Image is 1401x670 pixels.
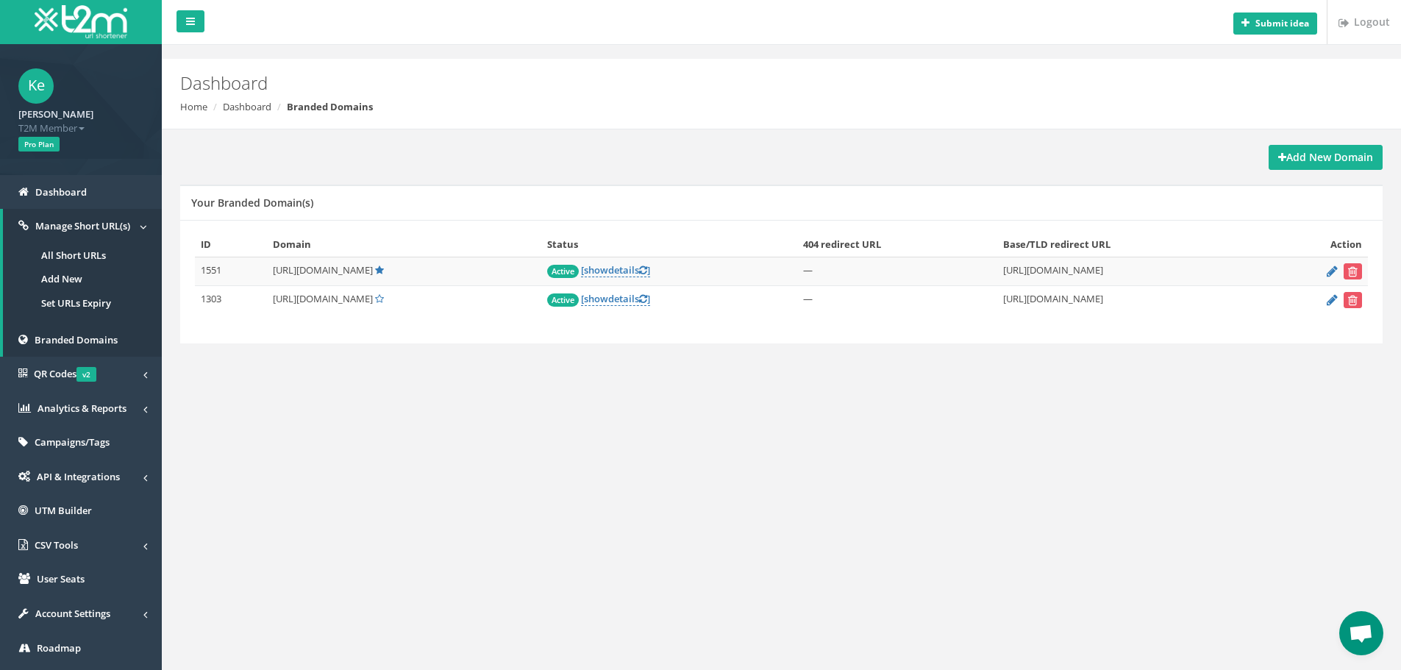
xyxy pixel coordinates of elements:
[180,100,207,113] a: Home
[223,100,271,113] a: Dashboard
[18,121,143,135] span: T2M Member
[35,607,110,620] span: Account Settings
[35,504,92,517] span: UTM Builder
[180,74,1179,93] h2: Dashboard
[191,197,313,208] h5: Your Branded Domain(s)
[18,107,93,121] strong: [PERSON_NAME]
[195,286,267,315] td: 1303
[797,257,997,286] td: —
[3,291,162,316] a: Set URLs Expiry
[997,257,1263,286] td: [URL][DOMAIN_NAME]
[35,538,78,552] span: CSV Tools
[195,232,267,257] th: ID
[35,219,130,232] span: Manage Short URL(s)
[547,293,579,307] span: Active
[38,402,126,415] span: Analytics & Reports
[35,5,127,38] img: T2M
[35,435,110,449] span: Campaigns/Tags
[375,263,384,277] a: Default
[541,232,797,257] th: Status
[287,100,373,113] strong: Branded Domains
[584,292,608,305] span: show
[1263,232,1368,257] th: Action
[797,232,997,257] th: 404 redirect URL
[267,232,541,257] th: Domain
[34,367,96,380] span: QR Codes
[581,263,650,277] a: [showdetails]
[547,265,579,278] span: Active
[1233,13,1317,35] button: Submit idea
[18,104,143,135] a: [PERSON_NAME] T2M Member
[3,267,162,291] a: Add New
[273,263,373,277] span: [URL][DOMAIN_NAME]
[37,572,85,585] span: User Seats
[1278,150,1373,164] strong: Add New Domain
[997,286,1263,315] td: [URL][DOMAIN_NAME]
[35,333,118,346] span: Branded Domains
[37,470,120,483] span: API & Integrations
[273,292,373,305] span: [URL][DOMAIN_NAME]
[195,257,267,286] td: 1551
[997,232,1263,257] th: Base/TLD redirect URL
[581,292,650,306] a: [showdetails]
[375,292,384,305] a: Set Default
[18,68,54,104] span: Ke
[37,641,81,655] span: Roadmap
[1339,611,1383,655] a: Open chat
[1255,17,1309,29] b: Submit idea
[18,137,60,152] span: Pro Plan
[76,367,96,382] span: v2
[797,286,997,315] td: —
[3,243,162,268] a: All Short URLs
[584,263,608,277] span: show
[35,185,87,199] span: Dashboard
[1269,145,1383,170] a: Add New Domain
